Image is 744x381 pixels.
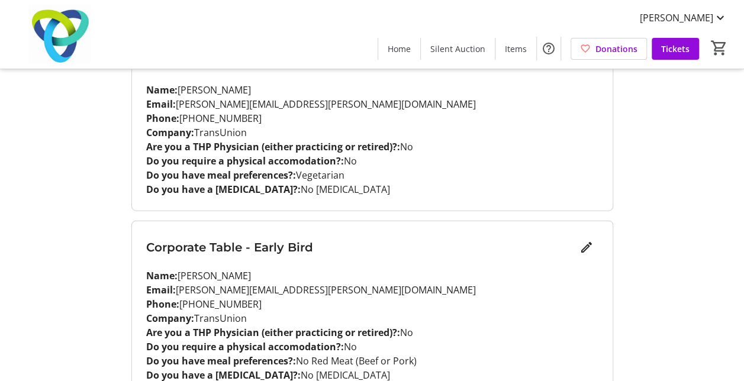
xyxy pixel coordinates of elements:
p: No [146,325,598,340]
h3: Corporate Table - Early Bird [146,238,575,256]
p: No [146,154,598,168]
p: No [146,340,598,354]
p: No [146,140,598,154]
img: Trillium Health Partners Foundation's Logo [7,5,112,64]
strong: Email: [146,98,176,111]
a: Items [495,38,536,60]
strong: Name: [146,269,178,282]
strong: Name: [146,83,178,96]
button: Help [537,37,561,60]
a: Tickets [652,38,699,60]
p: TransUnion [146,311,598,325]
p: [PHONE_NUMBER] [146,111,598,125]
strong: Company: [146,312,194,325]
button: Edit [575,235,598,259]
span: [PERSON_NAME] [640,11,713,25]
strong: Company: [146,126,194,139]
strong: Are you a THP Physician (either practicing or retired)?: [146,140,400,153]
p: [PERSON_NAME] [146,83,598,97]
strong: Do you have a [MEDICAL_DATA]?: [146,183,301,196]
strong: Do you have meal preferences?: [146,354,296,367]
strong: Phone: [146,112,179,125]
strong: Phone: [146,298,179,311]
p: No [MEDICAL_DATA] [146,182,598,196]
p: TransUnion [146,125,598,140]
p: [PHONE_NUMBER] [146,297,598,311]
span: Tickets [661,43,690,55]
strong: Are you a THP Physician (either practicing or retired)?: [146,326,400,339]
p: [PERSON_NAME] [146,269,598,283]
span: Donations [595,43,637,55]
strong: Do you require a physical accomodation?: [146,154,344,167]
a: Home [378,38,420,60]
span: Items [505,43,527,55]
span: Silent Auction [430,43,485,55]
button: Cart [708,37,730,59]
strong: Do you have meal preferences?: [146,169,296,182]
p: No Red Meat (Beef or Pork) [146,354,598,368]
p: [PERSON_NAME][EMAIL_ADDRESS][PERSON_NAME][DOMAIN_NAME] [146,97,598,111]
a: Silent Auction [421,38,495,60]
a: Donations [571,38,647,60]
p: [PERSON_NAME][EMAIL_ADDRESS][PERSON_NAME][DOMAIN_NAME] [146,283,598,297]
button: [PERSON_NAME] [630,8,737,27]
strong: Do you require a physical accomodation?: [146,340,344,353]
strong: Email: [146,283,176,296]
p: Vegetarian [146,168,598,182]
span: Home [388,43,411,55]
